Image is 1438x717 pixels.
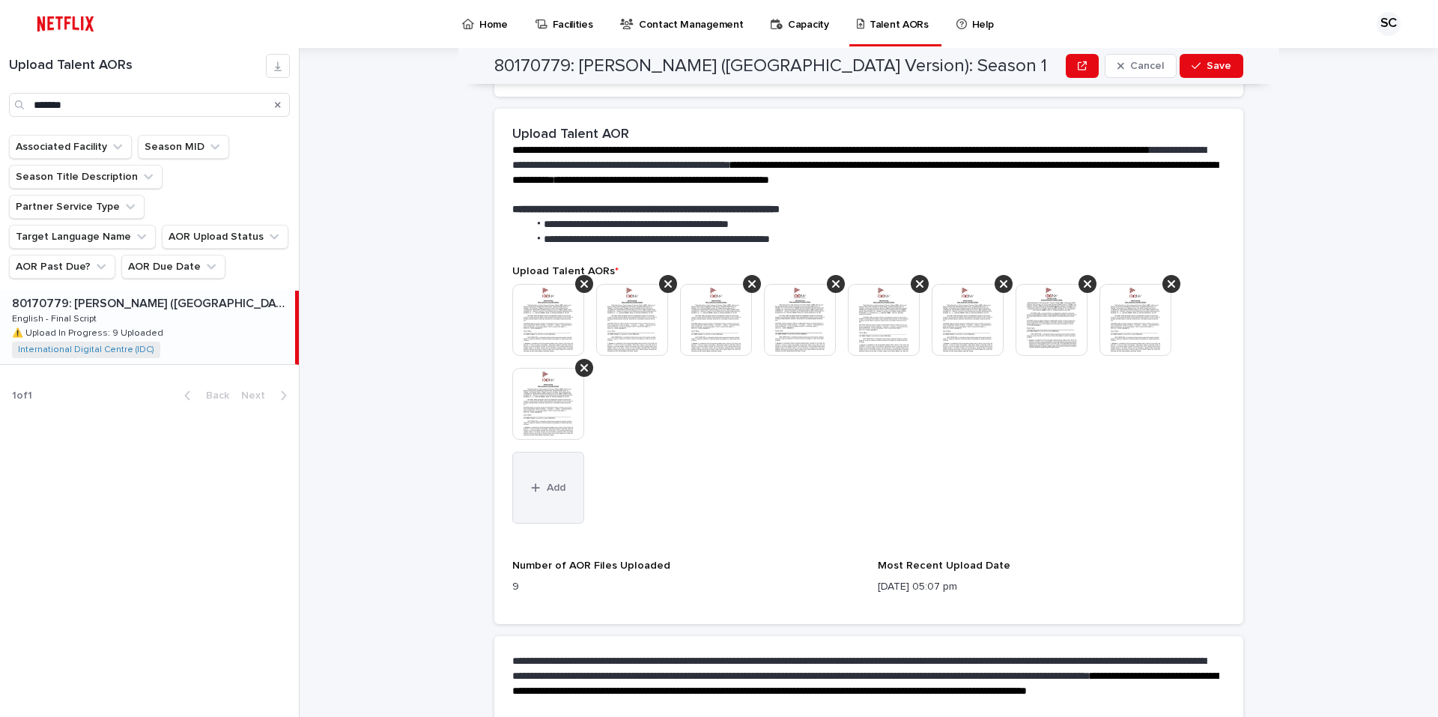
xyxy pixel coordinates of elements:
div: SC [1377,12,1401,36]
span: Add [547,482,565,493]
button: Season Title Description [9,165,163,189]
button: Add [512,452,584,524]
span: Back [197,390,229,401]
input: Search [9,93,290,117]
h2: 80170779: [PERSON_NAME] ([GEOGRAPHIC_DATA] Version): Season 1 [494,55,1047,77]
p: 80170779: Rosario Tijeras (Mexico Version): Season 1 [12,294,292,311]
span: Cancel [1130,61,1164,71]
span: Number of AOR Files Uploaded [512,560,670,571]
p: [DATE] 05:07 pm [878,579,1225,595]
img: ifQbXi3ZQGMSEF7WDB7W [30,9,101,39]
span: Upload Talent AORs [512,266,619,276]
h1: Upload Talent AORs [9,58,266,74]
button: Target Language Name [9,225,156,249]
button: AOR Due Date [121,255,225,279]
button: Partner Service Type [9,195,145,219]
button: Back [172,389,235,402]
a: International Digital Centre (IDC) [18,345,154,355]
button: AOR Past Due? [9,255,115,279]
p: 9 [512,579,860,595]
span: Next [241,390,274,401]
button: Save [1180,54,1243,78]
span: Most Recent Upload Date [878,560,1010,571]
h2: Upload Talent AOR [512,127,629,143]
button: Cancel [1105,54,1177,78]
span: Save [1207,61,1231,71]
p: ⚠️ Upload In Progress: 9 Uploaded [12,325,166,339]
button: AOR Upload Status [162,225,288,249]
button: Next [235,389,299,402]
p: English - Final Script [12,311,100,324]
button: Associated Facility [9,135,132,159]
button: Season MID [138,135,229,159]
